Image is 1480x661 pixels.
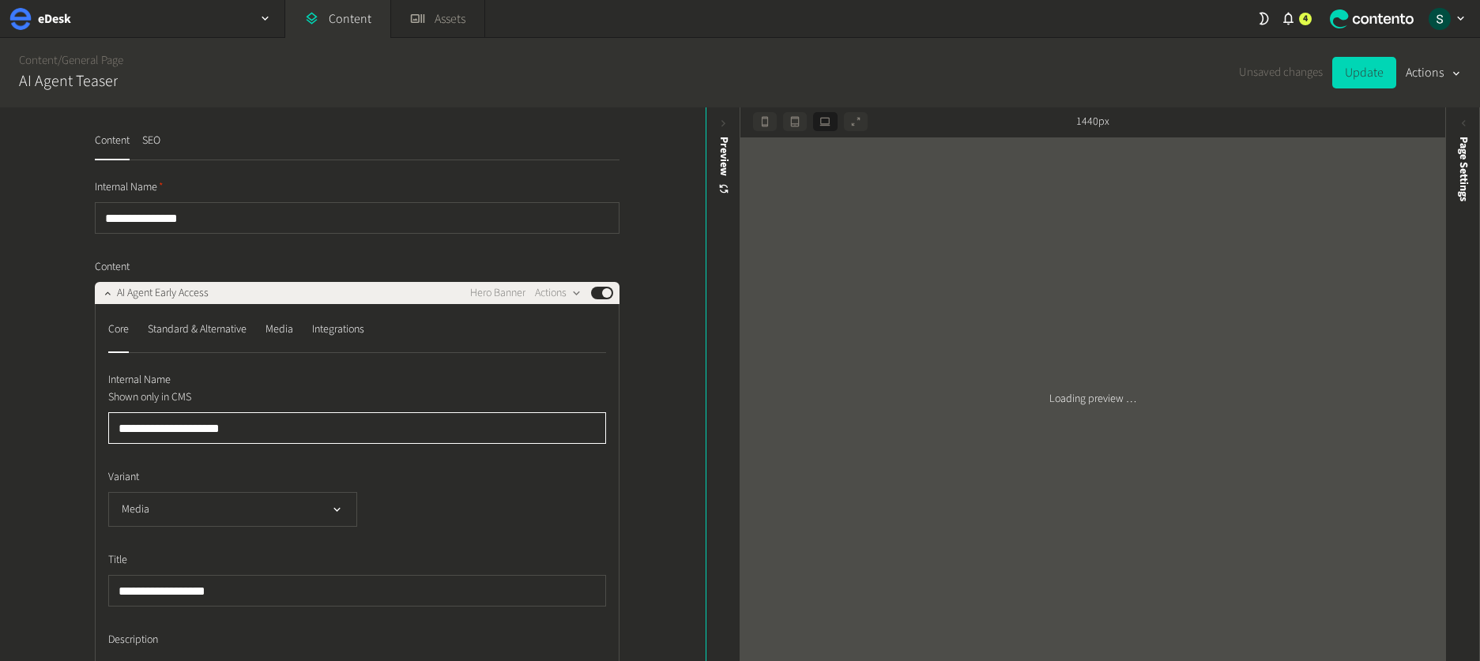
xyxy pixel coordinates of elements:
[108,632,158,648] span: Description
[1303,12,1308,26] span: 4
[1239,64,1323,82] span: Unsaved changes
[19,69,118,93] h2: AI Agent Teaser
[1332,57,1396,88] button: Update
[62,52,123,69] a: General Page
[1049,391,1136,407] p: Loading preview …
[117,285,209,302] span: AI Agent Early Access
[1429,8,1451,30] img: Sarah Grady
[142,133,160,160] button: SEO
[535,284,582,302] button: Actions
[108,317,129,342] div: Core
[1456,137,1472,201] span: Page Settings
[148,317,247,342] div: Standard & Alternative
[58,52,62,69] span: /
[265,317,293,342] div: Media
[9,8,32,30] img: eDesk
[312,317,364,342] div: Integrations
[470,285,525,302] span: Hero Banner
[1406,57,1461,88] button: Actions
[108,469,139,486] span: Variant
[108,492,357,527] button: Media
[19,52,58,69] a: Content
[1076,114,1109,130] span: 1440px
[95,133,130,160] button: Content
[95,179,164,196] span: Internal Name
[38,9,71,28] h2: eDesk
[108,372,171,389] span: Internal Name
[95,259,130,276] span: Content
[715,137,732,196] div: Preview
[108,552,127,569] span: Title
[108,389,468,406] p: Shown only in CMS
